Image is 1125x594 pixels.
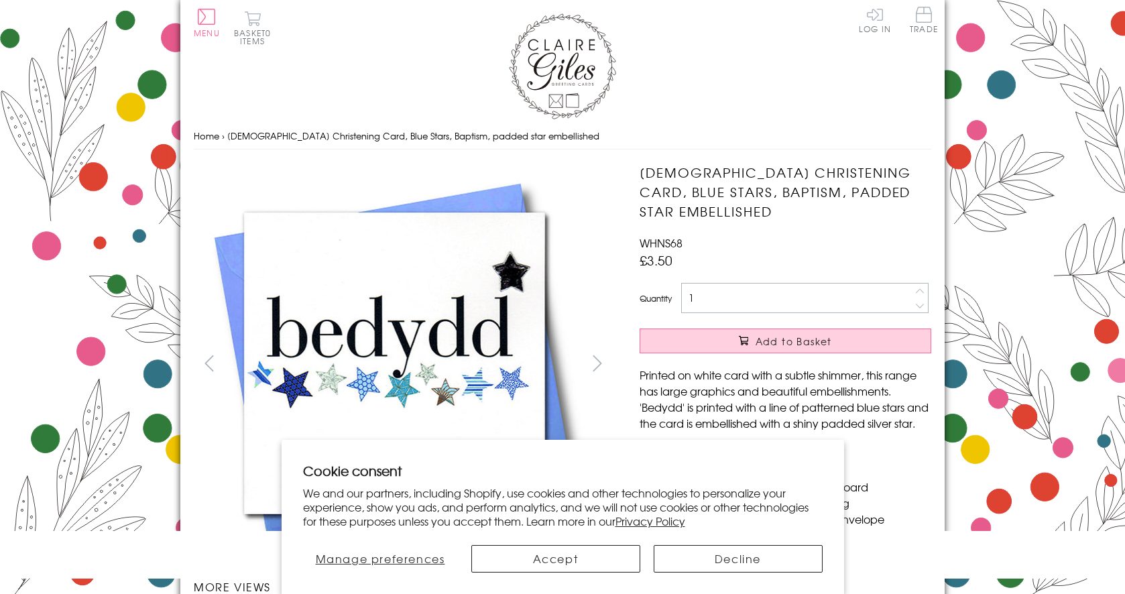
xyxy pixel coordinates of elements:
button: Menu [194,9,220,37]
span: £3.50 [640,251,672,270]
label: Quantity [640,292,672,304]
p: Printed on white card with a subtle shimmer, this range has large graphics and beautiful embellis... [640,367,931,431]
span: 0 items [240,27,271,47]
span: Menu [194,27,220,39]
button: prev [194,348,224,378]
a: Privacy Policy [615,513,685,529]
h2: Cookie consent [303,461,823,480]
img: Claire Giles Greetings Cards [509,13,616,119]
button: Decline [654,545,823,573]
span: WHNS68 [640,235,683,251]
button: Manage preferences [303,545,458,573]
img: Welsh Christening Card, Blue Stars, Baptism, padded star embellished [194,163,596,565]
nav: breadcrumbs [194,123,931,150]
span: Add to Basket [756,335,832,348]
p: We and our partners, including Shopify, use cookies and other technologies to personalize your ex... [303,486,823,528]
a: Log In [859,7,891,33]
span: [DEMOGRAPHIC_DATA] Christening Card, Blue Stars, Baptism, padded star embellished [227,129,599,142]
button: Accept [471,545,640,573]
span: › [222,129,225,142]
h1: [DEMOGRAPHIC_DATA] Christening Card, Blue Stars, Baptism, padded star embellished [640,163,931,221]
button: Add to Basket [640,329,931,353]
button: next [583,348,613,378]
a: Home [194,129,219,142]
a: Trade [910,7,938,36]
span: Trade [910,7,938,33]
button: Basket0 items [234,11,271,45]
span: Manage preferences [316,550,445,567]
